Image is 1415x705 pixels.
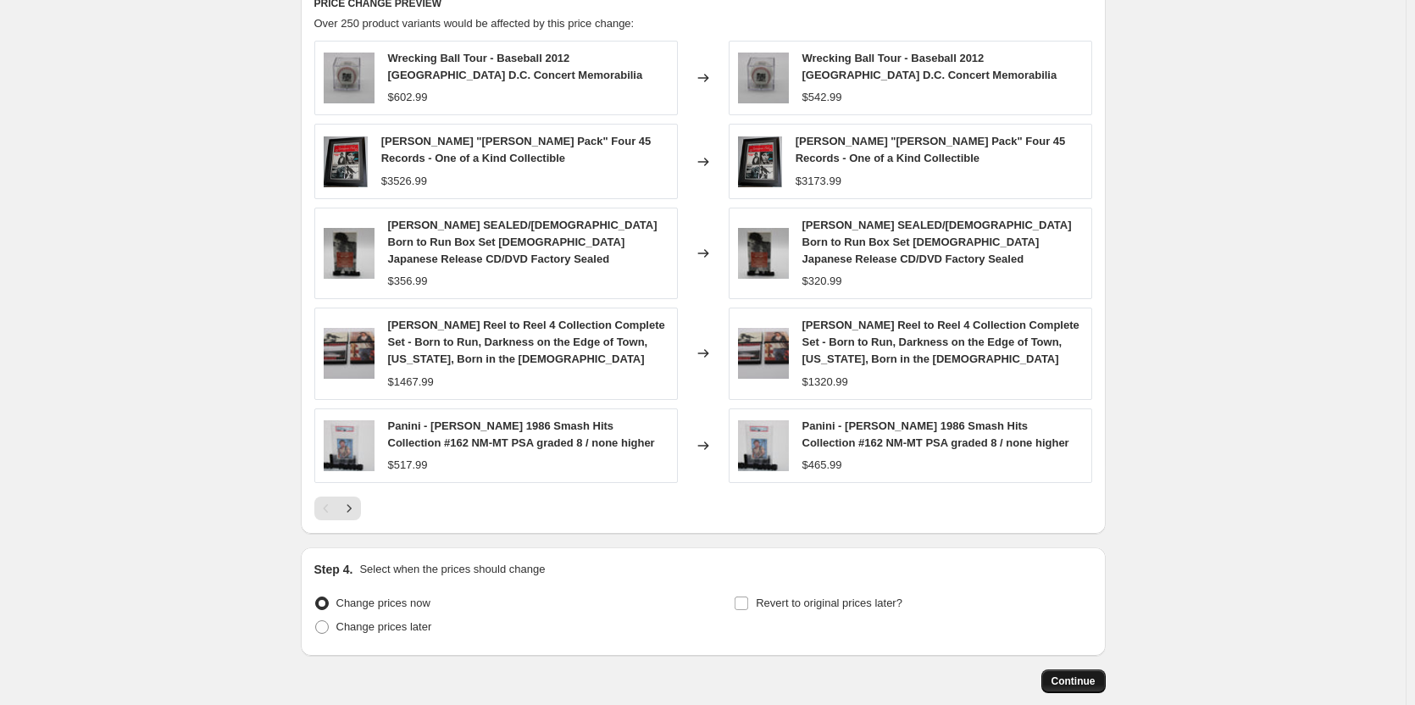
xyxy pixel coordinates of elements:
img: IMG_0326_80x.jpg [324,53,375,103]
span: [PERSON_NAME] Reel to Reel 4 Collection Complete Set - Born to Run, Darkness on the Edge of Town,... [388,319,665,365]
span: [PERSON_NAME] "[PERSON_NAME] Pack" Four 45 Records - One of a Kind Collectible [796,135,1066,164]
span: $320.99 [802,275,842,287]
span: [PERSON_NAME] "[PERSON_NAME] Pack" Four 45 Records - One of a Kind Collectible [381,135,652,164]
span: Over 250 product variants would be affected by this price change: [314,17,635,30]
span: Panini - [PERSON_NAME] 1986 Smash Hits Collection #162 NM-MT PSA graded 8 / none higher [388,419,655,449]
img: IMG_0094_80x.jpg [324,420,375,471]
span: $3526.99 [381,175,427,187]
img: IMG_0094_80x.jpg [738,420,789,471]
span: [PERSON_NAME] SEALED/[DEMOGRAPHIC_DATA] Born to Run Box Set [DEMOGRAPHIC_DATA] Japanese Release C... [388,219,658,265]
img: IMG_0087_80x.jpg [324,228,375,279]
p: Select when the prices should change [359,561,545,578]
button: Next [337,497,361,520]
button: Continue [1041,669,1106,693]
span: $1320.99 [802,375,848,388]
span: Wrecking Ball Tour - Baseball 2012 [GEOGRAPHIC_DATA] D.C. Concert Memorabilia [388,52,643,81]
span: Change prices later [336,620,432,633]
span: Continue [1052,674,1096,688]
img: IMG_1322_80x.jpg [738,136,782,187]
span: $602.99 [388,91,428,103]
span: Revert to original prices later? [756,597,902,609]
img: IMG_1172_80x.jpg [738,328,789,379]
span: Change prices now [336,597,430,609]
h2: Step 4. [314,561,353,578]
span: $356.99 [388,275,428,287]
span: [PERSON_NAME] Reel to Reel 4 Collection Complete Set - Born to Run, Darkness on the Edge of Town,... [802,319,1079,365]
span: Panini - [PERSON_NAME] 1986 Smash Hits Collection #162 NM-MT PSA graded 8 / none higher [802,419,1069,449]
span: $1467.99 [388,375,434,388]
img: IMG_1172_80x.jpg [324,328,375,379]
img: IMG_0087_80x.jpg [738,228,789,279]
span: $542.99 [802,91,842,103]
span: $3173.99 [796,175,841,187]
span: $517.99 [388,458,428,471]
img: IMG_1322_80x.jpg [324,136,368,187]
img: IMG_0326_80x.jpg [738,53,789,103]
span: [PERSON_NAME] SEALED/[DEMOGRAPHIC_DATA] Born to Run Box Set [DEMOGRAPHIC_DATA] Japanese Release C... [802,219,1072,265]
span: Wrecking Ball Tour - Baseball 2012 [GEOGRAPHIC_DATA] D.C. Concert Memorabilia [802,52,1057,81]
span: $465.99 [802,458,842,471]
nav: Pagination [314,497,361,520]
